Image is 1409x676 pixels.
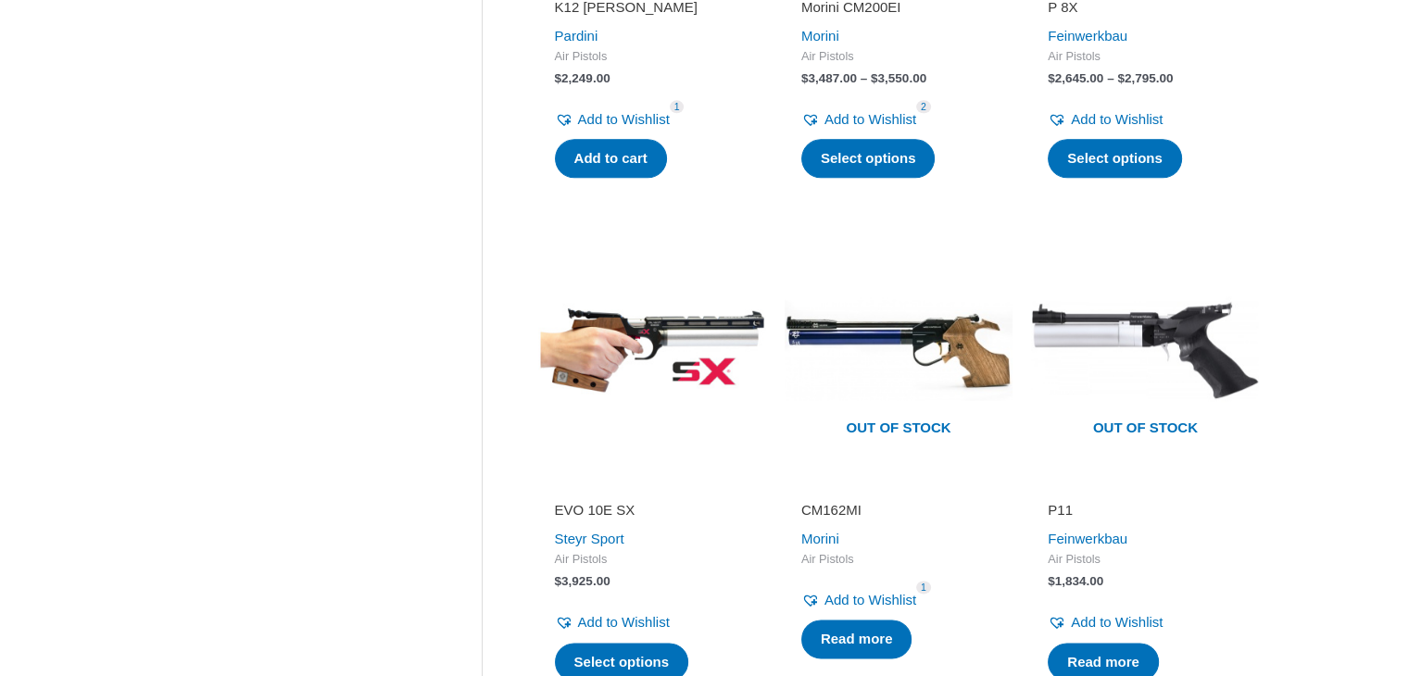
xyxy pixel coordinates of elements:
span: Air Pistols [1048,552,1242,568]
iframe: Customer reviews powered by Trustpilot [1048,475,1242,497]
span: Air Pistols [801,49,996,65]
bdi: 2,249.00 [555,71,610,85]
bdi: 2,795.00 [1117,71,1173,85]
a: Select options for “P 8X” [1048,139,1182,178]
span: Air Pistols [1048,49,1242,65]
a: Add to Wishlist [801,106,916,132]
span: $ [1048,574,1055,588]
a: Add to cart: “K12 Pardini” [555,139,667,178]
h2: EVO 10E SX [555,501,749,520]
span: Add to Wishlist [1071,614,1163,630]
span: 2 [916,100,931,114]
span: 1 [670,100,685,114]
h2: P11 [1048,501,1242,520]
span: $ [871,71,878,85]
span: Out of stock [799,407,999,450]
a: Add to Wishlist [801,587,916,613]
span: Air Pistols [555,552,749,568]
span: $ [555,574,562,588]
a: Out of stock [1031,236,1259,464]
span: Add to Wishlist [1071,111,1163,127]
a: EVO 10E SX [555,501,749,526]
a: Select options for “Morini CM200EI” [801,139,936,178]
a: CM162MI [801,501,996,526]
span: 1 [916,581,931,595]
a: Feinwerkbau [1048,28,1127,44]
a: Select options for “CM162MI” [801,620,912,658]
img: P11 [1031,236,1259,464]
span: Add to Wishlist [578,614,670,630]
a: Add to Wishlist [555,106,670,132]
a: Feinwerkbau [1048,531,1127,546]
span: Add to Wishlist [824,111,916,127]
bdi: 3,487.00 [801,71,857,85]
span: Add to Wishlist [578,111,670,127]
a: Add to Wishlist [555,609,670,635]
span: Add to Wishlist [824,592,916,607]
span: – [861,71,868,85]
span: $ [801,71,809,85]
a: Morini [801,28,839,44]
span: Out of stock [1045,407,1245,450]
a: Out of stock [785,236,1013,464]
span: $ [555,71,562,85]
bdi: 1,834.00 [1048,574,1103,588]
iframe: Customer reviews powered by Trustpilot [555,475,749,497]
a: Morini [801,531,839,546]
a: P11 [1048,501,1242,526]
span: $ [1117,71,1125,85]
span: $ [1048,71,1055,85]
a: Steyr Sport [555,531,624,546]
span: Air Pistols [555,49,749,65]
bdi: 3,550.00 [871,71,926,85]
bdi: 2,645.00 [1048,71,1103,85]
h2: CM162MI [801,501,996,520]
a: Pardini [555,28,598,44]
span: – [1107,71,1114,85]
span: Air Pistols [801,552,996,568]
a: Add to Wishlist [1048,106,1163,132]
iframe: Customer reviews powered by Trustpilot [801,475,996,497]
bdi: 3,925.00 [555,574,610,588]
img: EVO 10E SX [538,236,766,464]
img: CM162MI [785,236,1013,464]
a: Add to Wishlist [1048,609,1163,635]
